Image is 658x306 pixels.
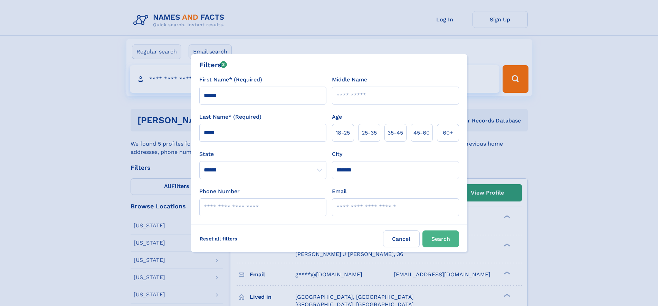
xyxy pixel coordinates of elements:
label: Reset all filters [195,230,242,247]
span: 18‑25 [336,129,350,137]
label: Age [332,113,342,121]
label: Last Name* (Required) [199,113,261,121]
div: Filters [199,60,227,70]
label: Phone Number [199,187,240,196]
label: City [332,150,342,158]
label: Email [332,187,347,196]
span: 60+ [443,129,453,137]
label: State [199,150,326,158]
span: 25‑35 [362,129,377,137]
label: Cancel [383,230,420,247]
span: 35‑45 [388,129,403,137]
button: Search [422,230,459,247]
span: 45‑60 [413,129,430,137]
label: Middle Name [332,76,367,84]
label: First Name* (Required) [199,76,262,84]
